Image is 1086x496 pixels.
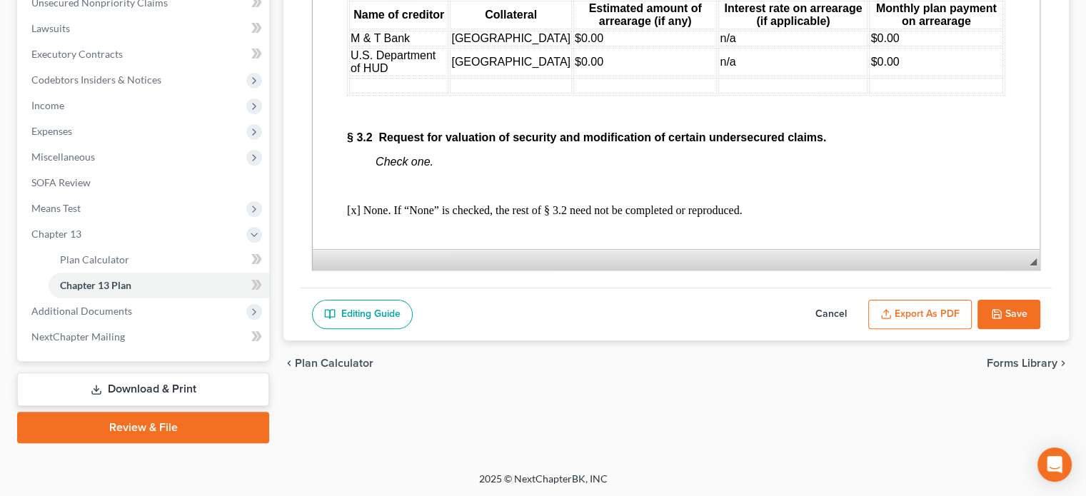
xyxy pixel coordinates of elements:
[20,41,269,67] a: Executory Contracts
[1057,358,1069,369] i: chevron_right
[407,104,423,116] span: n/a
[31,74,161,86] span: Codebtors Insiders & Notices
[31,125,72,137] span: Expenses
[407,128,423,140] span: n/a
[17,412,269,443] a: Review & File
[31,202,81,214] span: Means Test
[977,300,1040,330] button: Save
[1030,258,1037,265] span: Resize
[20,170,269,196] a: SOFA Review
[31,228,81,240] span: Chapter 13
[20,324,269,350] a: NextChapter Mailing
[31,22,70,34] span: Lawsuits
[63,228,121,240] span: Check one.
[31,305,132,317] span: Additional Documents
[868,300,972,330] button: Export as PDF
[262,128,291,140] span: $0.00
[283,358,373,369] button: chevron_left Plan Calculator
[987,358,1069,369] button: Forms Library chevron_right
[66,203,513,216] strong: Request for valuation of security and modification of certain undersecured claims.
[563,74,684,99] span: Monthly plan payment on arrearage
[20,16,269,41] a: Lawsuits
[262,104,291,116] span: $0.00
[139,104,258,116] span: [GEOGRAPHIC_DATA]
[987,358,1057,369] span: Forms Library
[49,247,269,273] a: Plan Calculator
[139,128,258,140] span: [GEOGRAPHIC_DATA]
[17,373,269,406] a: Download & Print
[283,358,295,369] i: chevron_left
[38,121,123,146] span: U.S. Department of HUD
[31,99,64,111] span: Income
[38,104,97,116] span: M & T Bank
[295,358,373,369] span: Plan Calculator
[312,300,413,330] a: Editing Guide
[60,279,131,291] span: Chapter 13 Plan
[31,176,91,188] span: SOFA Review
[31,330,125,343] span: NextChapter Mailing
[31,48,123,60] span: Executory Contracts
[49,273,269,298] a: Chapter 13 Plan
[558,104,586,116] span: $0.00
[411,74,549,99] span: Interest rate on arrearage (if applicable)
[558,128,586,140] span: $0.00
[31,151,95,163] span: Miscellaneous
[60,253,129,265] span: Plan Calculator
[34,276,693,289] p: [x] None. If “None” is checked, the rest of § 3.2 need not be completed or reproduced.
[34,203,60,216] strong: § 3.2
[1037,447,1072,482] div: Open Intercom Messenger
[800,300,863,330] button: Cancel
